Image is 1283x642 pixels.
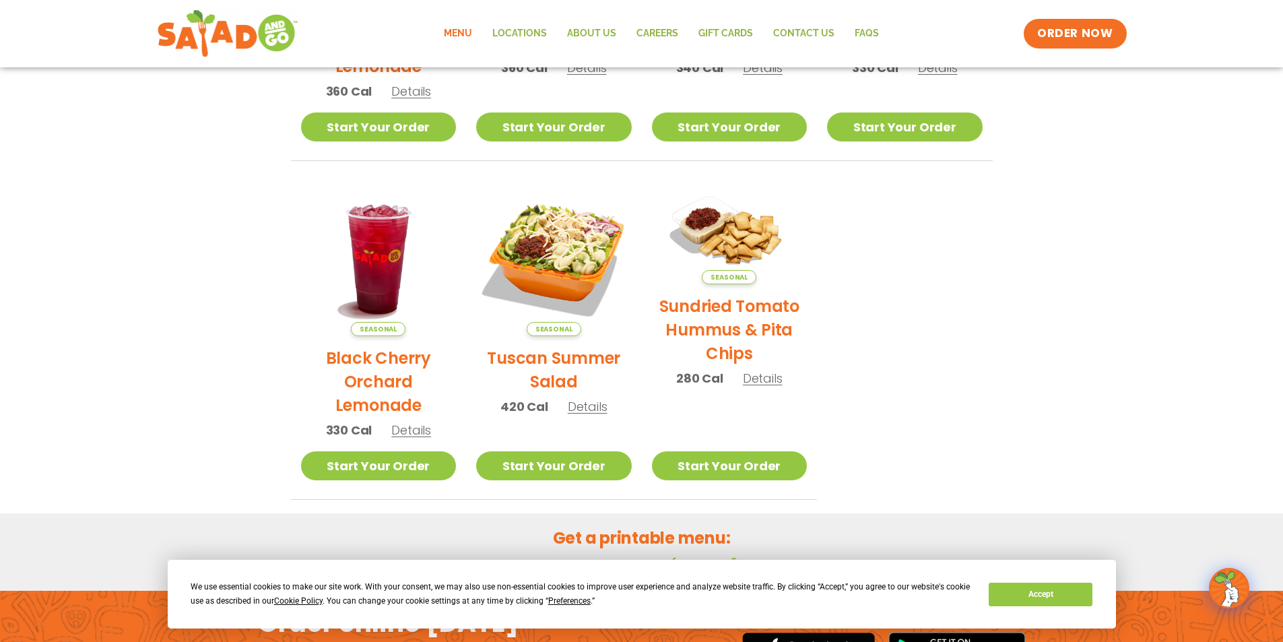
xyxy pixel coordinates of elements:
span: Seasonal [351,322,405,336]
span: Details [391,83,431,100]
a: FAQs [845,18,889,49]
a: Start Your Order [476,451,632,480]
span: ORDER NOW [1037,26,1113,42]
span: Seasonal [702,270,756,284]
h2: Get a printable menu: [291,526,993,550]
span: Details [568,398,607,415]
img: new-SAG-logo-768×292 [157,7,299,61]
span: Details [918,59,958,76]
a: Start Your Order [827,113,983,141]
img: Product photo for Sundried Tomato Hummus & Pita Chips [652,181,808,285]
a: Locations [482,18,557,49]
span: 420 Cal [500,397,548,416]
span: 340 Cal [676,59,724,77]
span: Cookie Policy [274,596,323,606]
a: Start Your Order [652,113,808,141]
a: Menu in English [517,556,630,573]
a: Start Your Order [301,113,457,141]
span: Details [743,59,783,76]
a: Contact Us [763,18,845,49]
span: 330 Cal [326,421,372,439]
span: 360 Cal [501,59,548,77]
img: Product photo for Tuscan Summer Salad [476,181,632,337]
a: About Us [557,18,626,49]
a: Menú en español [644,556,765,573]
div: We use essential cookies to make our site work. With your consent, we may also use non-essential ... [191,580,973,608]
button: Accept [989,583,1092,606]
span: Details [567,59,607,76]
h2: Tuscan Summer Salad [476,346,632,393]
span: Details [743,370,783,387]
a: Start Your Order [652,451,808,480]
span: 330 Cal [852,59,898,77]
a: Careers [626,18,688,49]
img: Product photo for Black Cherry Orchard Lemonade [301,181,457,337]
span: Seasonal [527,322,581,336]
nav: Menu [434,18,889,49]
span: 280 Cal [676,369,723,387]
a: Start Your Order [301,451,457,480]
div: Cookie Consent Prompt [168,560,1116,629]
a: Menu [434,18,482,49]
span: 360 Cal [326,82,372,100]
img: wpChatIcon [1210,569,1248,607]
span: Details [391,422,431,439]
a: GIFT CARDS [688,18,763,49]
h2: Black Cherry Orchard Lemonade [301,346,457,417]
h2: Sundried Tomato Hummus & Pita Chips [652,294,808,365]
a: ORDER NOW [1024,19,1126,49]
a: Start Your Order [476,113,632,141]
span: Preferences [548,596,591,606]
